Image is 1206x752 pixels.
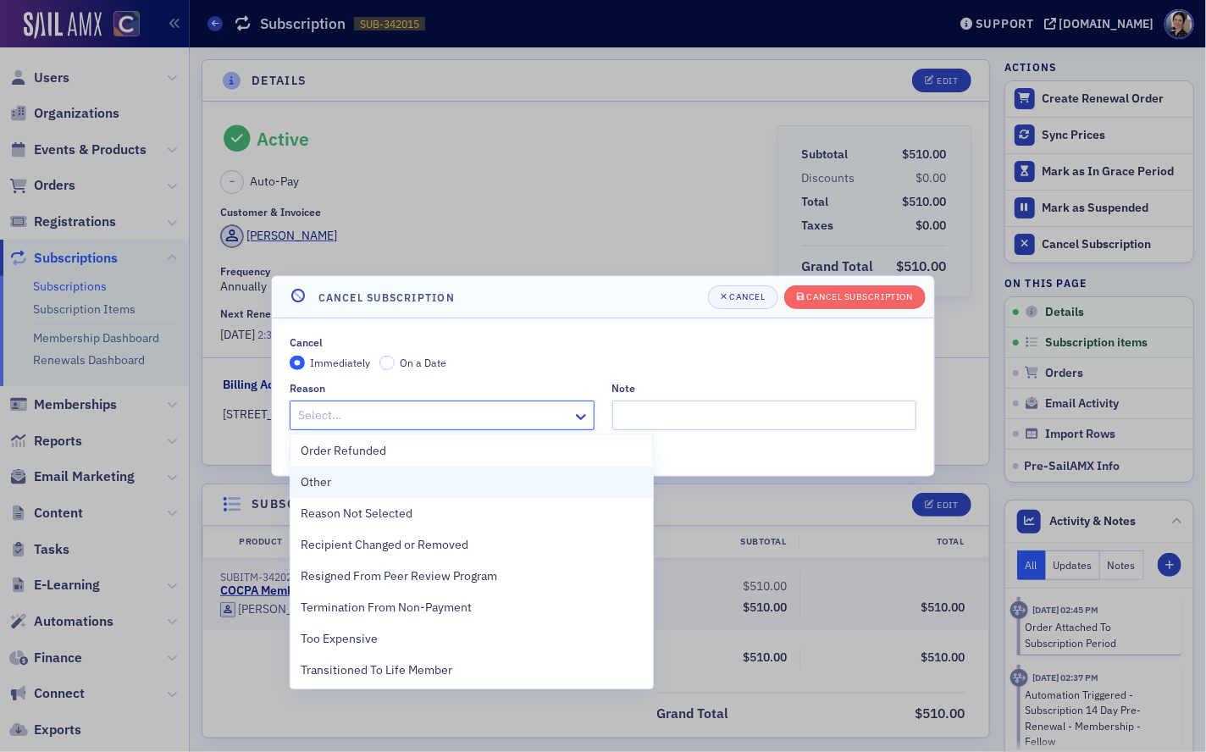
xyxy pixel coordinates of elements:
[290,336,323,349] div: Cancel
[301,567,497,585] span: Resigned From Peer Review Program
[301,442,386,460] span: Order Refunded
[784,285,926,309] button: Cancel Subscription
[730,292,766,301] div: Cancel
[807,292,913,301] div: Cancel Subscription
[290,382,325,395] div: Reason
[301,536,468,554] span: Recipient Changed or Removed
[301,599,472,617] span: Termination From Non-Payment
[401,356,447,369] span: On a Date
[379,356,395,371] input: On a Date
[301,630,378,648] span: Too Expensive
[708,285,778,309] button: Cancel
[612,382,636,395] div: Note
[301,505,412,523] span: Reason Not Selected
[290,356,305,371] input: Immediately
[301,473,331,491] span: Other
[311,356,371,369] span: Immediately
[301,661,452,679] span: Transitioned To Life Member
[318,290,455,305] h4: Cancel Subscription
